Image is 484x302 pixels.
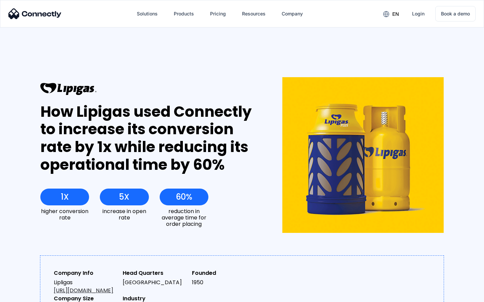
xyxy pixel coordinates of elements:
div: en [392,9,399,19]
div: Head Quarters [123,269,186,277]
div: Lipligas [54,279,117,295]
div: 1X [61,192,69,202]
div: 1950 [192,279,255,287]
div: Resources [242,9,266,18]
a: Login [407,6,430,22]
aside: Language selected: English [7,290,40,300]
ul: Language list [13,290,40,300]
div: Login [412,9,425,18]
div: How Lipigas used Connectly to increase its conversion rate by 1x while reducing its operational t... [40,103,258,174]
div: Products [174,9,194,18]
div: reduction in average time for order placing [160,208,208,228]
div: Solutions [137,9,158,18]
a: Book a demo [435,6,476,21]
img: Connectly Logo [8,8,62,19]
div: higher conversion rate [40,208,89,221]
a: [URL][DOMAIN_NAME] [54,287,113,294]
div: Founded [192,269,255,277]
div: [GEOGRAPHIC_DATA] [123,279,186,287]
div: increase in open rate [100,208,149,221]
div: Company [282,9,303,18]
div: 60% [176,192,192,202]
div: Company Info [54,269,117,277]
div: Pricing [210,9,226,18]
div: 5X [119,192,129,202]
a: Pricing [205,6,231,22]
